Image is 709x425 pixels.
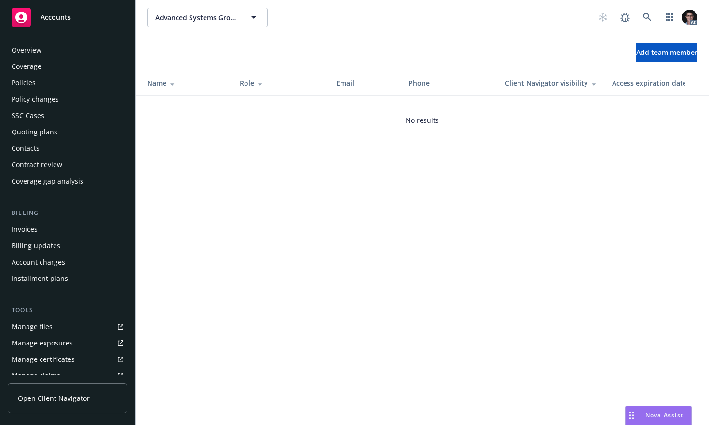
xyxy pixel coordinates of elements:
[336,78,393,88] div: Email
[8,352,127,367] a: Manage certificates
[8,254,127,270] a: Account charges
[8,271,127,286] a: Installment plans
[147,8,268,27] button: Advanced Systems Group, LLC
[8,368,127,384] a: Manage claims
[660,8,679,27] a: Switch app
[12,352,75,367] div: Manage certificates
[645,411,683,419] span: Nova Assist
[12,335,73,351] div: Manage exposures
[8,42,127,58] a: Overview
[12,254,65,270] div: Account charges
[12,157,62,173] div: Contract review
[147,78,224,88] div: Name
[12,368,60,384] div: Manage claims
[636,43,697,62] button: Add team member
[593,8,613,27] a: Start snowing
[8,141,127,156] a: Contacts
[505,78,597,88] div: Client Navigator visibility
[155,13,239,23] span: Advanced Systems Group, LLC
[12,42,41,58] div: Overview
[8,108,127,123] a: SSC Cases
[615,8,635,27] a: Report a Bug
[612,78,703,88] div: Access expiration date
[12,319,53,334] div: Manage files
[8,335,127,351] a: Manage exposures
[638,8,657,27] a: Search
[12,75,36,91] div: Policies
[8,92,127,107] a: Policy changes
[12,271,68,286] div: Installment plans
[8,4,127,31] a: Accounts
[636,48,697,57] span: Add team member
[8,157,127,173] a: Contract review
[8,124,127,140] a: Quoting plans
[8,75,127,91] a: Policies
[8,173,127,189] a: Coverage gap analysis
[406,115,439,125] span: No results
[8,222,127,237] a: Invoices
[12,222,38,237] div: Invoices
[12,141,40,156] div: Contacts
[12,108,44,123] div: SSC Cases
[41,13,71,21] span: Accounts
[8,59,127,74] a: Coverage
[12,59,41,74] div: Coverage
[12,124,57,140] div: Quoting plans
[625,406,692,425] button: Nova Assist
[240,78,321,88] div: Role
[12,173,83,189] div: Coverage gap analysis
[682,10,697,25] img: photo
[626,406,638,425] div: Drag to move
[8,238,127,253] a: Billing updates
[8,208,127,218] div: Billing
[12,92,59,107] div: Policy changes
[8,319,127,334] a: Manage files
[18,393,90,403] span: Open Client Navigator
[12,238,60,253] div: Billing updates
[409,78,490,88] div: Phone
[8,305,127,315] div: Tools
